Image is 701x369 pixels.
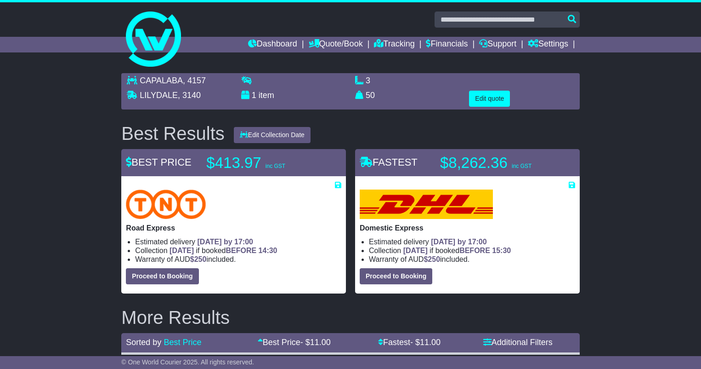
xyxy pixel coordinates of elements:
a: Tracking [374,37,414,52]
img: TNT Domestic: Road Express [126,190,206,219]
a: Support [479,37,516,52]
a: Quote/Book [309,37,363,52]
span: , 4157 [183,76,206,85]
span: item [259,91,274,100]
li: Warranty of AUD included. [369,255,575,264]
span: 3 [366,76,370,85]
li: Estimated delivery [369,237,575,246]
a: Financials [426,37,468,52]
span: Sorted by [126,338,161,347]
span: - $ [300,338,331,347]
button: Edit quote [469,91,510,107]
span: 11.00 [420,338,441,347]
p: $413.97 [206,154,321,172]
li: Warranty of AUD included. [135,255,341,264]
a: Fastest- $11.00 [378,338,441,347]
img: DHL: Domestic Express [360,190,493,219]
span: BEFORE [459,247,490,254]
button: Edit Collection Date [234,127,311,143]
span: 50 [366,91,375,100]
span: $ [190,255,207,263]
span: [DATE] [403,247,428,254]
a: Best Price [164,338,201,347]
span: 250 [428,255,440,263]
li: Collection [369,246,575,255]
p: Domestic Express [360,224,575,232]
p: $8,262.36 [440,154,555,172]
span: © One World Courier 2025. All rights reserved. [121,358,254,366]
span: - $ [410,338,441,347]
span: CAPALABA [140,76,183,85]
span: FASTEST [360,156,418,168]
span: 11.00 [310,338,331,347]
span: , 3140 [178,91,201,100]
span: inc GST [266,163,285,169]
li: Estimated delivery [135,237,341,246]
span: BEFORE [226,247,256,254]
span: [DATE] by 17:00 [198,238,254,246]
span: [DATE] by 17:00 [431,238,487,246]
a: Dashboard [248,37,297,52]
span: inc GST [512,163,531,169]
span: 1 [252,91,256,100]
a: Best Price- $11.00 [258,338,331,347]
span: 14:30 [259,247,277,254]
span: 15:30 [492,247,511,254]
h2: More Results [121,307,579,328]
span: LILYDALE [140,91,178,100]
span: if booked [403,247,511,254]
span: [DATE] [170,247,194,254]
button: Proceed to Booking [360,268,432,284]
li: Collection [135,246,341,255]
p: Road Express [126,224,341,232]
a: Additional Filters [483,338,553,347]
button: Proceed to Booking [126,268,198,284]
a: Settings [528,37,568,52]
span: BEST PRICE [126,156,191,168]
div: Best Results [117,123,229,144]
span: if booked [170,247,277,254]
span: 250 [194,255,207,263]
span: $ [424,255,440,263]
